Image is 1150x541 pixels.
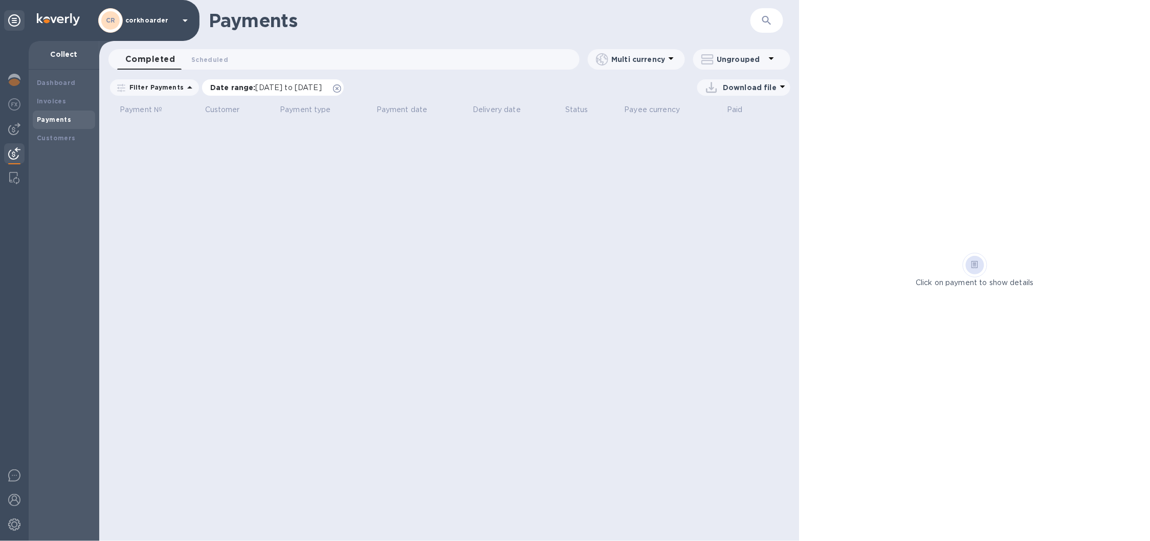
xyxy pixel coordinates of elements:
[280,104,344,115] span: Payment type
[473,104,534,115] span: Delivery date
[473,104,521,115] p: Delivery date
[120,104,175,115] span: Payment №
[37,97,66,105] b: Invoices
[120,104,162,115] p: Payment №
[37,116,71,123] b: Payments
[37,49,91,59] p: Collect
[125,83,184,92] p: Filter Payments
[565,104,602,115] span: Status
[125,17,176,24] p: corkhoarder
[4,10,25,31] div: Unpin categories
[202,79,344,96] div: Date range:[DATE] to [DATE]
[191,54,228,65] span: Scheduled
[209,10,750,31] h1: Payments
[611,54,665,64] p: Multi currency
[723,82,777,93] p: Download file
[377,104,428,115] p: Payment date
[106,16,116,24] b: CR
[8,98,20,111] img: Foreign exchange
[256,83,322,92] span: [DATE] to [DATE]
[565,104,588,115] p: Status
[625,104,694,115] span: Payee currency
[205,104,240,115] p: Customer
[205,104,253,115] span: Customer
[37,79,76,86] b: Dashboard
[210,82,327,93] p: Date range :
[37,134,76,142] b: Customers
[280,104,331,115] p: Payment type
[727,104,756,115] span: Paid
[625,104,680,115] p: Payee currency
[717,54,765,64] p: Ungrouped
[37,13,80,26] img: Logo
[727,104,743,115] p: Paid
[916,277,1034,288] p: Click on payment to show details
[125,52,175,67] span: Completed
[377,104,441,115] span: Payment date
